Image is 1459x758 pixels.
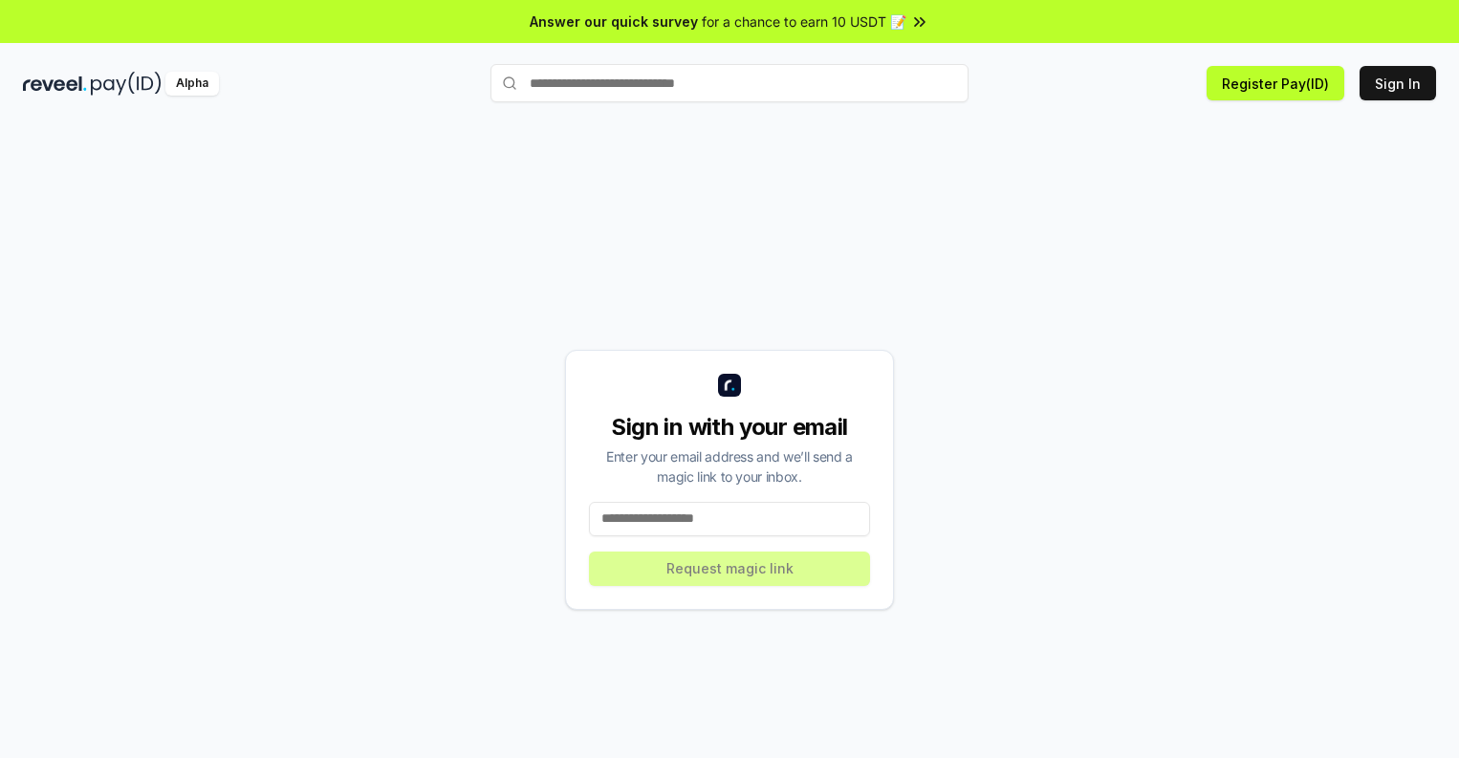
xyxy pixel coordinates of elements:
span: for a chance to earn 10 USDT 📝 [702,11,906,32]
img: logo_small [718,374,741,397]
div: Enter your email address and we’ll send a magic link to your inbox. [589,446,870,487]
img: reveel_dark [23,72,87,96]
div: Sign in with your email [589,412,870,443]
img: pay_id [91,72,162,96]
button: Sign In [1360,66,1436,100]
button: Register Pay(ID) [1207,66,1344,100]
div: Alpha [165,72,219,96]
span: Answer our quick survey [530,11,698,32]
